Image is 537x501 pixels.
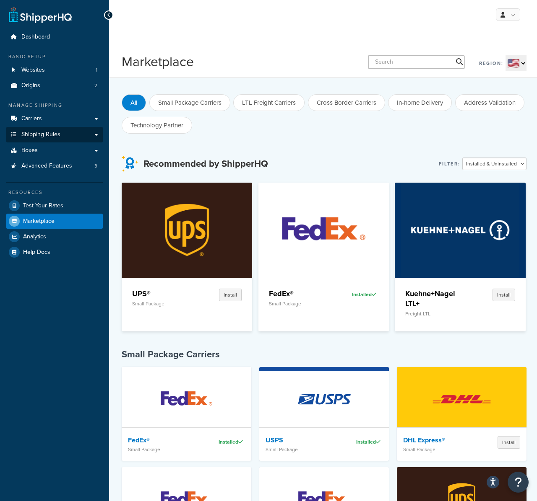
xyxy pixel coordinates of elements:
[264,183,383,277] img: FedEx®
[405,289,461,309] h4: Kuehne+Nagel LTL+
[259,367,389,461] a: USPSUSPSSmall PackageInstalled
[269,289,325,299] h4: FedEx®
[21,67,45,74] span: Websites
[6,29,103,45] a: Dashboard
[122,52,194,71] h1: Marketplace
[150,370,223,429] img: FedEx®
[6,198,103,213] a: Test Your Rates
[266,447,329,452] p: Small Package
[6,143,103,158] a: Boxes
[128,447,191,452] p: Small Package
[269,301,325,307] p: Small Package
[122,117,192,134] button: Technology Partner
[6,158,103,174] a: Advanced Features3
[6,111,103,127] a: Carriers
[122,94,146,111] button: All
[6,78,103,93] li: Origins
[94,163,97,170] span: 3
[479,57,503,69] label: Region:
[96,67,97,74] span: 1
[6,127,103,142] a: Shipping Rules
[6,62,103,78] a: Websites1
[403,436,467,444] h4: DHL Express®
[122,183,252,331] a: UPS®UPS®Small PackageInstall
[6,245,103,260] a: Help Docs
[233,94,305,111] button: LTL Freight Carriers
[395,183,525,331] a: Kuehne+Nagel LTL+Kuehne+Nagel LTL+Freight LTLInstall
[122,348,527,361] h4: Small Package Carriers
[266,436,329,444] h4: USPS
[335,436,383,448] div: Installed
[21,34,50,41] span: Dashboard
[6,214,103,229] a: Marketplace
[128,183,246,277] img: UPS®
[23,233,46,240] span: Analytics
[132,301,188,307] p: Small Package
[149,94,230,111] button: Small Package Carriers
[122,367,251,461] a: FedEx®FedEx®Small PackageInstalled
[397,367,527,461] a: DHL Express®DHL Express®Small PackageInstall
[6,53,103,60] div: Basic Setup
[258,183,389,331] a: FedEx®FedEx®Small PackageInstalled
[6,229,103,244] a: Analytics
[508,472,529,493] button: Open Resource Center
[425,370,498,429] img: DHL Express®
[21,131,60,138] span: Shipping Rules
[388,94,452,111] button: In-home Delivery
[6,189,103,196] div: Resources
[23,249,50,256] span: Help Docs
[287,370,361,429] img: USPS
[23,202,63,209] span: Test Your Rates
[128,436,191,444] h4: FedEx®
[143,159,268,169] h3: Recommended by ShipperHQ
[21,163,72,170] span: Advanced Features
[439,158,460,170] label: Filter:
[6,102,103,109] div: Manage Shipping
[331,289,378,300] div: Installed
[21,115,42,122] span: Carriers
[493,289,515,301] button: Install
[403,447,467,452] p: Small Package
[6,158,103,174] li: Advanced Features
[308,94,385,111] button: Cross Border Carriers
[401,183,520,277] img: Kuehne+Nagel LTL+
[23,218,55,225] span: Marketplace
[6,78,103,93] a: Origins2
[498,436,520,449] button: Install
[94,82,97,89] span: 2
[368,55,465,69] input: Search
[21,147,38,154] span: Boxes
[198,436,245,448] div: Installed
[455,94,524,111] button: Address Validation
[21,82,40,89] span: Origins
[132,289,188,299] h4: UPS®
[219,289,242,301] button: Install
[405,311,461,317] p: Freight LTL
[6,62,103,78] li: Websites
